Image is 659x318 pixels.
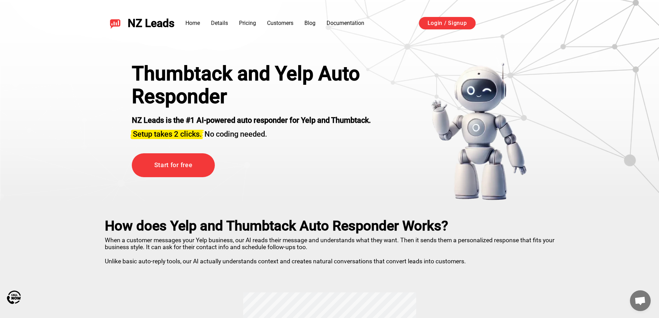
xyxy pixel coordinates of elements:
img: NZ Leads logo [110,18,121,29]
img: yelp bot [431,62,527,201]
h1: Thumbtack and Yelp Auto Responder [132,62,409,108]
a: Login / Signup [419,17,476,29]
a: Documentation [327,20,364,26]
a: Start for free [132,153,215,177]
p: When a customer messages your Yelp business, our AI reads their message and understands what they... [105,234,555,265]
a: Open chat [630,290,651,311]
a: Home [185,20,200,26]
span: Setup takes 2 clicks. [133,130,202,138]
h2: How does Yelp and Thumbtack Auto Responder Works? [105,218,555,234]
span: NZ Leads [128,17,174,30]
a: Pricing [239,20,256,26]
a: Customers [267,20,293,26]
a: Blog [304,20,315,26]
strong: NZ Leads is the #1 AI-powered auto responder for Yelp and Thumbtack. [132,116,371,125]
a: Details [211,20,228,26]
img: Call Now [7,290,21,304]
h2: No coding needed. [132,126,409,139]
iframe: Sign in with Google Button [483,16,559,31]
